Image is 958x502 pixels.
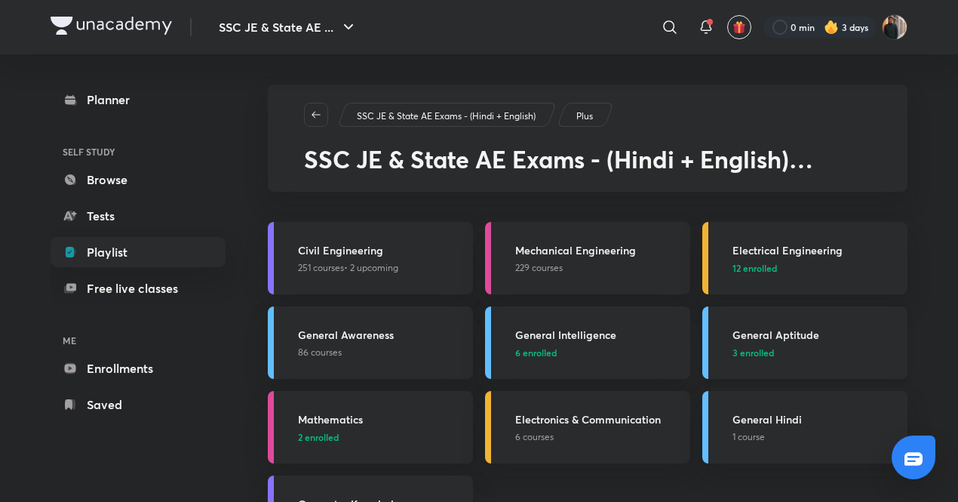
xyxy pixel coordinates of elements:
[485,306,690,379] a: General Intelligence6 enrolled
[51,165,226,195] a: Browse
[51,85,226,115] a: Planner
[210,12,367,42] button: SSC JE & State AE ...
[824,20,839,35] img: streak
[702,306,907,379] a: General Aptitude3 enrolled
[702,222,907,294] a: Electrical Engineering12 enrolled
[515,261,563,275] span: 229 courses
[515,411,681,427] h3: Electronics & Communication
[51,201,226,231] a: Tests
[268,306,473,379] a: General Awareness86 courses
[515,346,557,359] span: 6 enrolled
[702,391,907,464] a: General Hindi1 course
[51,139,226,165] h6: SELF STUDY
[357,109,536,123] p: SSC JE & State AE Exams - (Hindi + English)
[732,411,898,427] h3: General Hindi
[298,242,464,258] h3: Civil Engineering
[51,328,226,353] h6: ME
[485,391,690,464] a: Electronics & Communication6 courses
[515,327,681,343] h3: General Intelligence
[732,20,746,34] img: avatar
[51,17,172,38] a: Company Logo
[51,353,226,383] a: Enrollments
[355,109,539,123] a: SSC JE & State AE Exams - (Hindi + English)
[576,109,593,123] p: Plus
[515,242,681,258] h3: Mechanical Engineering
[304,143,813,204] span: SSC JE & State AE Exams - (Hindi + English) Playlist
[298,327,464,343] h3: General Awareness
[515,430,554,444] span: 6 courses
[51,390,226,420] a: Saved
[882,14,907,40] img: Anish kumar
[298,411,464,427] h3: Mathematics
[732,242,898,258] h3: Electrical Engineering
[298,261,398,275] span: 251 courses • 2 upcoming
[485,222,690,294] a: Mechanical Engineering229 courses
[732,261,777,275] span: 12 enrolled
[51,273,226,303] a: Free live classes
[268,391,473,464] a: Mathematics2 enrolled
[298,346,342,359] span: 86 courses
[727,15,751,39] button: avatar
[732,430,765,444] span: 1 course
[298,430,339,444] span: 2 enrolled
[574,109,596,123] a: Plus
[51,17,172,35] img: Company Logo
[51,237,226,267] a: Playlist
[268,222,473,294] a: Civil Engineering251 courses• 2 upcoming
[732,346,774,359] span: 3 enrolled
[732,327,898,343] h3: General Aptitude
